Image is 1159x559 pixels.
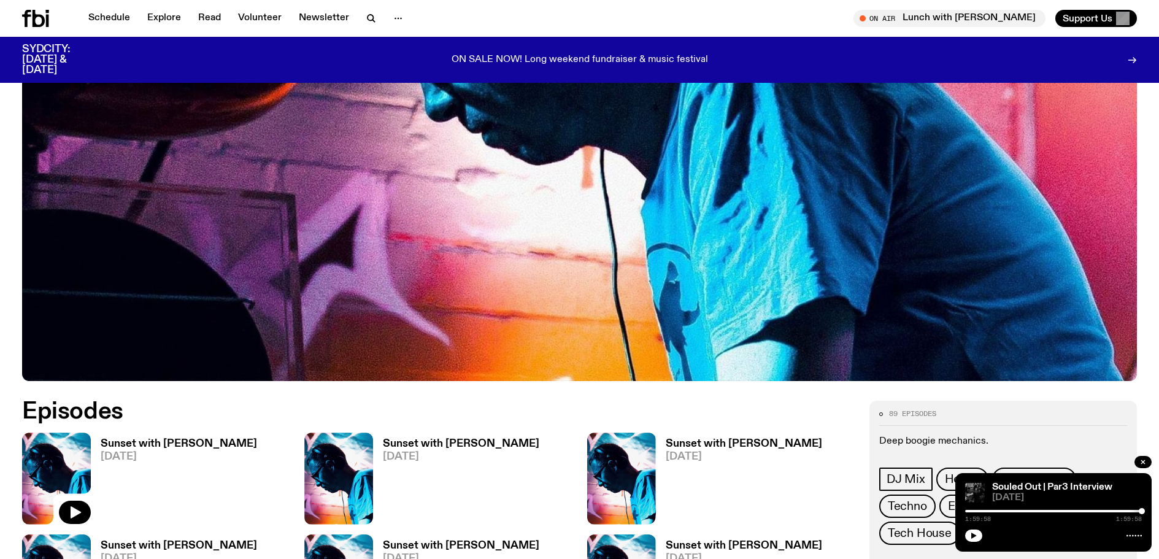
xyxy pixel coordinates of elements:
[91,439,257,524] a: Sunset with [PERSON_NAME][DATE]
[992,482,1112,492] a: Souled Out | Par3 Interview
[666,541,822,551] h3: Sunset with [PERSON_NAME]
[101,541,257,551] h3: Sunset with [PERSON_NAME]
[889,411,936,417] span: 89 episodes
[383,439,539,449] h3: Sunset with [PERSON_NAME]
[992,468,1076,491] a: Deep House
[879,436,1127,447] p: Deep boogie mechanics.
[22,401,760,423] h2: Episodes
[879,522,960,545] a: Tech House
[373,439,539,524] a: Sunset with [PERSON_NAME][DATE]
[452,55,708,66] p: ON SALE NOW! Long weekend fundraiser & music festival
[853,10,1045,27] button: On AirLunch with [PERSON_NAME]
[383,541,539,551] h3: Sunset with [PERSON_NAME]
[191,10,228,27] a: Read
[383,452,539,462] span: [DATE]
[587,433,656,524] img: Simon Caldwell stands side on, looking downwards. He has headphones on. Behind him is a brightly ...
[965,516,991,522] span: 1:59:58
[936,468,988,491] a: House
[948,499,987,513] span: Electro
[1055,10,1137,27] button: Support Us
[887,472,925,486] span: DJ Mix
[656,439,822,524] a: Sunset with [PERSON_NAME][DATE]
[81,10,137,27] a: Schedule
[992,493,1142,503] span: [DATE]
[888,526,952,540] span: Tech House
[1063,13,1112,24] span: Support Us
[101,452,257,462] span: [DATE]
[231,10,289,27] a: Volunteer
[879,495,936,518] a: Techno
[879,468,933,491] a: DJ Mix
[1116,516,1142,522] span: 1:59:58
[939,495,995,518] a: Electro
[22,44,101,75] h3: SYDCITY: [DATE] & [DATE]
[666,452,822,462] span: [DATE]
[666,439,822,449] h3: Sunset with [PERSON_NAME]
[888,499,927,513] span: Techno
[140,10,188,27] a: Explore
[291,10,356,27] a: Newsletter
[22,433,91,524] img: Simon Caldwell stands side on, looking downwards. He has headphones on. Behind him is a brightly ...
[304,433,373,524] img: Simon Caldwell stands side on, looking downwards. He has headphones on. Behind him is a brightly ...
[945,472,980,486] span: House
[101,439,257,449] h3: Sunset with [PERSON_NAME]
